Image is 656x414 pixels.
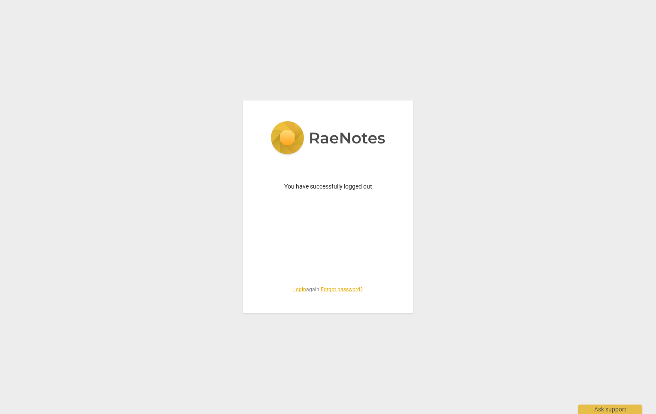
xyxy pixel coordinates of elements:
[578,405,642,414] div: Ask support
[264,286,392,293] span: again |
[270,121,386,156] img: 5ac2273c67554f335776073100b6d88f.svg
[293,286,306,292] a: Login
[264,182,392,191] p: You have successfully logged out
[321,286,363,292] a: Forgot password?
